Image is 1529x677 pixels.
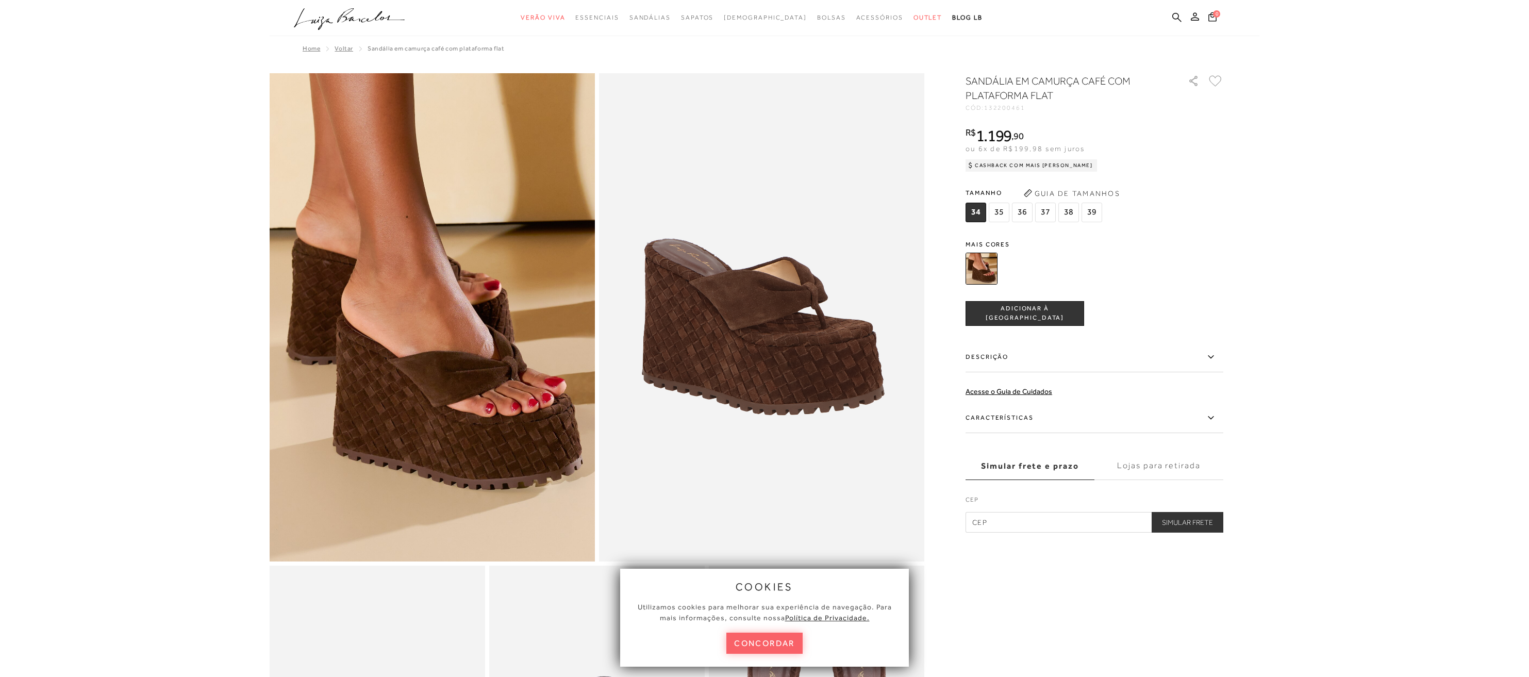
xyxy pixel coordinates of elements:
[856,8,903,27] a: noSubCategoriesText
[856,14,903,21] span: Acessórios
[521,14,565,21] span: Verão Viva
[966,144,1085,153] span: ou 6x de R$199,98 sem juros
[736,581,793,592] span: cookies
[270,73,595,562] img: image
[952,8,982,27] a: BLOG LB
[966,495,1223,509] label: CEP
[724,8,807,27] a: noSubCategoriesText
[966,74,1159,103] h1: SANDÁLIA EM CAMURÇA CAFÉ COM PLATAFORMA FLAT
[629,14,671,21] span: Sandálias
[952,14,982,21] span: BLOG LB
[966,403,1223,433] label: Características
[1020,185,1123,202] button: Guia de Tamanhos
[629,8,671,27] a: noSubCategoriesText
[681,14,713,21] span: Sapatos
[966,105,1172,111] div: CÓD:
[1012,203,1033,222] span: 36
[966,301,1084,326] button: ADICIONAR À [GEOGRAPHIC_DATA]
[368,45,504,52] span: SANDÁLIA EM CAMURÇA CAFÉ COM PLATAFORMA FLAT
[681,8,713,27] a: noSubCategoriesText
[1035,203,1056,222] span: 37
[1013,130,1023,141] span: 90
[1058,203,1079,222] span: 38
[913,8,942,27] a: noSubCategoriesText
[785,614,870,622] a: Política de Privacidade.
[599,73,924,562] img: image
[966,452,1094,480] label: Simular frete e prazo
[575,14,619,21] span: Essenciais
[638,603,892,622] span: Utilizamos cookies para melhorar sua experiência de navegação. Para mais informações, consulte nossa
[726,633,803,654] button: concordar
[966,159,1097,172] div: Cashback com Mais [PERSON_NAME]
[976,126,1012,145] span: 1.199
[989,203,1009,222] span: 35
[335,45,353,52] a: Voltar
[1213,10,1220,18] span: 0
[817,14,846,21] span: Bolsas
[966,203,986,222] span: 34
[1205,11,1220,25] button: 0
[966,342,1223,372] label: Descrição
[817,8,846,27] a: noSubCategoriesText
[966,304,1084,322] span: ADICIONAR À [GEOGRAPHIC_DATA]
[966,253,998,285] img: SANDÁLIA EM CAMURÇA CAFÉ COM PLATAFORMA FLAT
[913,14,942,21] span: Outlet
[1152,512,1223,533] button: Simular Frete
[1094,452,1223,480] label: Lojas para retirada
[303,45,320,52] a: Home
[966,185,1105,201] span: Tamanho
[575,8,619,27] a: noSubCategoriesText
[521,8,565,27] a: noSubCategoriesText
[966,241,1223,247] span: Mais cores
[1082,203,1102,222] span: 39
[966,387,1052,395] a: Acesse o Guia de Cuidados
[984,104,1025,111] span: 132200461
[1011,131,1023,141] i: ,
[966,128,976,137] i: R$
[966,512,1223,533] input: CEP
[724,14,807,21] span: [DEMOGRAPHIC_DATA]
